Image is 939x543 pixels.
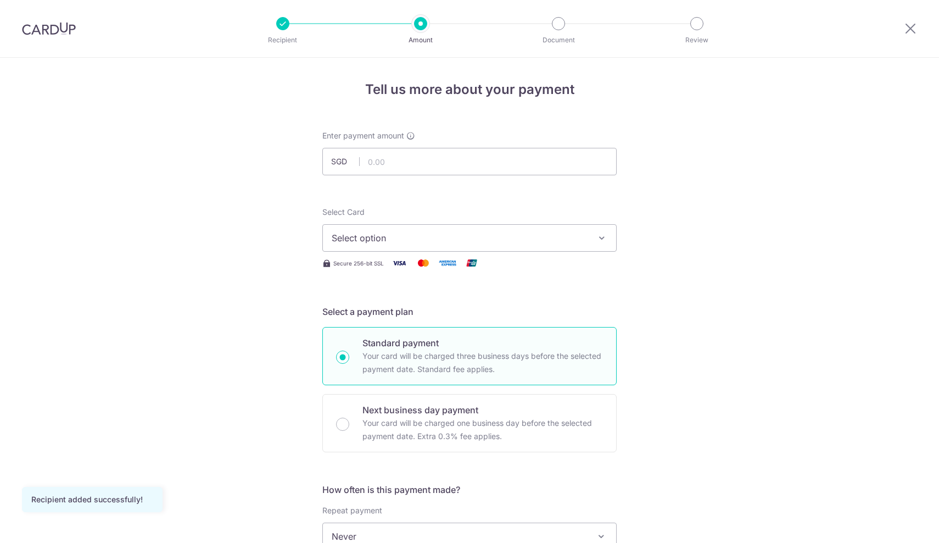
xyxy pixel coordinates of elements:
[31,494,153,505] div: Recipient added successfully!
[362,336,603,350] p: Standard payment
[656,35,737,46] p: Review
[322,483,617,496] h5: How often is this payment made?
[332,231,588,245] span: Select option
[22,22,76,35] img: CardUp
[362,417,603,443] p: Your card will be charged one business day before the selected payment date. Extra 0.3% fee applies.
[518,35,599,46] p: Document
[331,156,360,167] span: SGD
[333,259,384,268] span: Secure 256-bit SSL
[362,350,603,376] p: Your card will be charged three business days before the selected payment date. Standard fee appl...
[412,256,434,270] img: Mastercard
[322,80,617,99] h4: Tell us more about your payment
[322,207,365,217] span: translation missing: en.payables.payment_networks.credit_card.summary.labels.select_card
[322,305,617,318] h5: Select a payment plan
[322,130,404,141] span: Enter payment amount
[388,256,410,270] img: Visa
[322,224,617,252] button: Select option
[380,35,461,46] p: Amount
[242,35,323,46] p: Recipient
[362,403,603,417] p: Next business day payment
[461,256,483,270] img: Union Pay
[437,256,459,270] img: American Express
[322,148,617,175] input: 0.00
[322,505,382,516] label: Repeat payment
